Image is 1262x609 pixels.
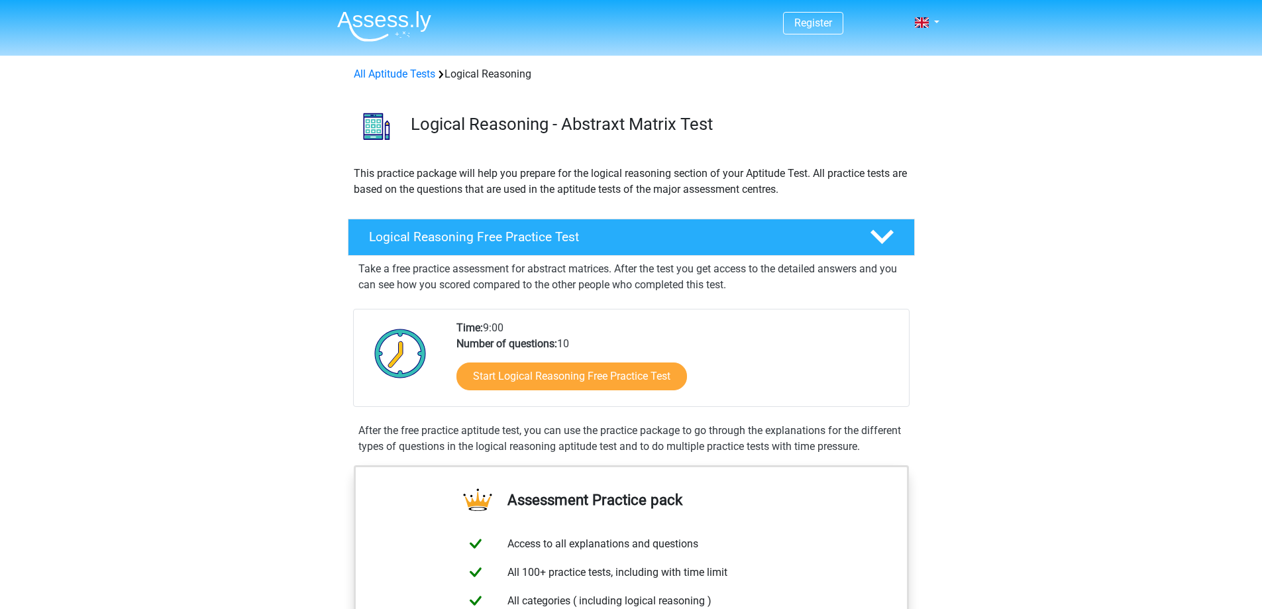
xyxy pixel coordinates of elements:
b: Time: [456,321,483,334]
b: Number of questions: [456,337,557,350]
img: logical reasoning [348,98,405,154]
div: 9:00 10 [447,320,908,406]
a: Start Logical Reasoning Free Practice Test [456,362,687,390]
h3: Logical Reasoning - Abstraxt Matrix Test [411,114,904,135]
a: Register [794,17,832,29]
h4: Logical Reasoning Free Practice Test [369,229,849,245]
p: Take a free practice assessment for abstract matrices. After the test you get access to the detai... [358,261,904,293]
div: After the free practice aptitude test, you can use the practice package to go through the explana... [353,423,910,455]
p: This practice package will help you prepare for the logical reasoning section of your Aptitude Te... [354,166,909,197]
a: All Aptitude Tests [354,68,435,80]
img: Assessly [337,11,431,42]
div: Logical Reasoning [348,66,914,82]
a: Logical Reasoning Free Practice Test [342,219,920,256]
img: Clock [367,320,434,386]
